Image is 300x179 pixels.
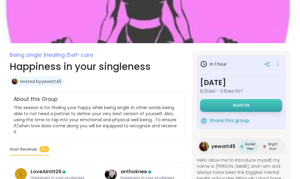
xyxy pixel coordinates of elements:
h1: Happiness in your singleness [10,59,185,74]
img: ShareWell Logomark [200,117,207,124]
span: L [20,170,22,179]
span: yewatt45 [211,143,236,150]
a: yewatt45yewatt45Rocket PeerRocket PeerBright HostBright Host [197,138,285,155]
span: Register [233,103,249,108]
span: Rocket Peer [245,142,256,151]
span: Self-care [68,51,93,59]
span: Being single | [10,51,45,59]
span: Share this group [210,117,249,124]
h3: in 1 hour [200,60,227,68]
h2: About this Group [14,95,58,103]
span: Bright Host [267,142,278,151]
button: Share this group [200,114,249,127]
span: 8:30AM - 9:15AM PDT [200,88,282,94]
span: Host Reviews [10,146,37,153]
img: yewatt45 [12,78,18,84]
button: Register [200,99,282,112]
a: LoveAintIt26 [31,168,61,175]
img: Rocket Peer [240,145,243,148]
img: yewatt45 [199,142,209,151]
h3: [DATE] [200,77,282,88]
span: This session is for finding your happy while being single..In other words being able to not need ... [14,105,177,135]
a: Hosted byyewatt45 [20,78,61,84]
img: Bright Host [263,145,266,148]
span: 5+ [39,146,49,152]
a: anthoknee [120,168,147,175]
span: Healing | [45,51,68,59]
